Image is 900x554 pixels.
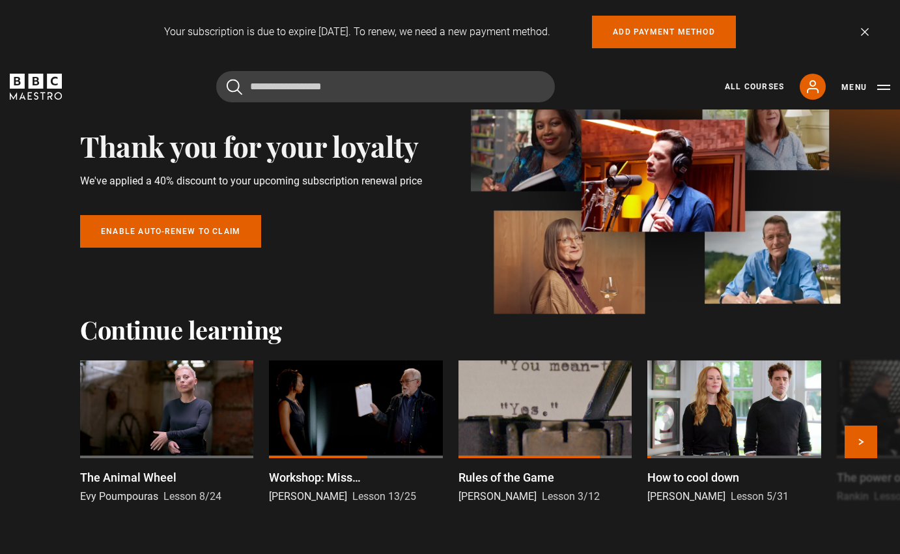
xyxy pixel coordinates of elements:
[352,490,416,503] span: Lesson 13/25
[269,360,442,504] a: Workshop: Miss [PERSON_NAME] [PERSON_NAME] Lesson 13/25
[471,83,841,315] img: banner_image-1d4a58306c65641337db.webp
[80,215,261,248] a: Enable auto-renew to claim
[731,490,789,503] span: Lesson 5/31
[458,490,537,503] span: [PERSON_NAME]
[592,16,736,48] a: Add payment method
[841,81,890,94] button: Toggle navigation
[10,74,62,100] svg: BBC Maestro
[837,490,869,503] span: Rankin
[216,71,555,102] input: Search
[647,469,739,486] p: How to cool down
[542,490,600,503] span: Lesson 3/12
[725,81,784,93] a: All Courses
[458,469,554,486] p: Rules of the Game
[647,490,725,503] span: [PERSON_NAME]
[80,129,424,162] h2: Thank you for your loyalty
[647,360,821,504] a: How to cool down [PERSON_NAME] Lesson 5/31
[269,490,347,503] span: [PERSON_NAME]
[458,360,632,504] a: Rules of the Game [PERSON_NAME] Lesson 3/12
[80,490,158,503] span: Evy Poumpouras
[163,490,221,503] span: Lesson 8/24
[80,315,820,345] h2: Continue learning
[80,173,424,189] p: We've applied a 40% discount to your upcoming subscription renewal price
[80,469,176,486] p: The Animal Wheel
[164,24,550,40] p: Your subscription is due to expire [DATE]. To renew, we need a new payment method.
[269,469,442,486] p: Workshop: Miss [PERSON_NAME]
[80,360,253,504] a: The Animal Wheel Evy Poumpouras Lesson 8/24
[227,79,242,95] button: Submit the search query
